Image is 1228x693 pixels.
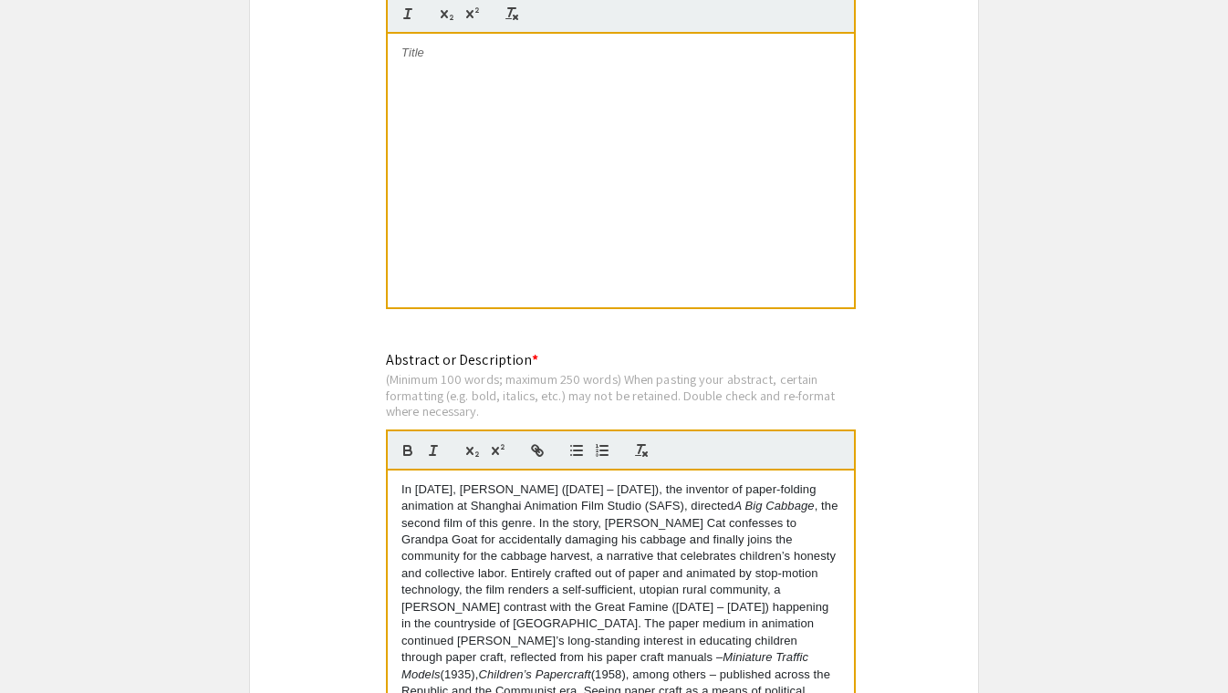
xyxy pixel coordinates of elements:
[386,350,538,369] mat-label: Abstract or Description
[401,650,812,680] em: Miniature Traffic Models
[386,371,856,419] div: (Minimum 100 words; maximum 250 words) When pasting your abstract, certain formatting (e.g. bold,...
[478,667,590,681] em: Children’s Papercraft
[14,611,78,679] iframe: Chat
[734,499,814,512] em: A Big Cabbage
